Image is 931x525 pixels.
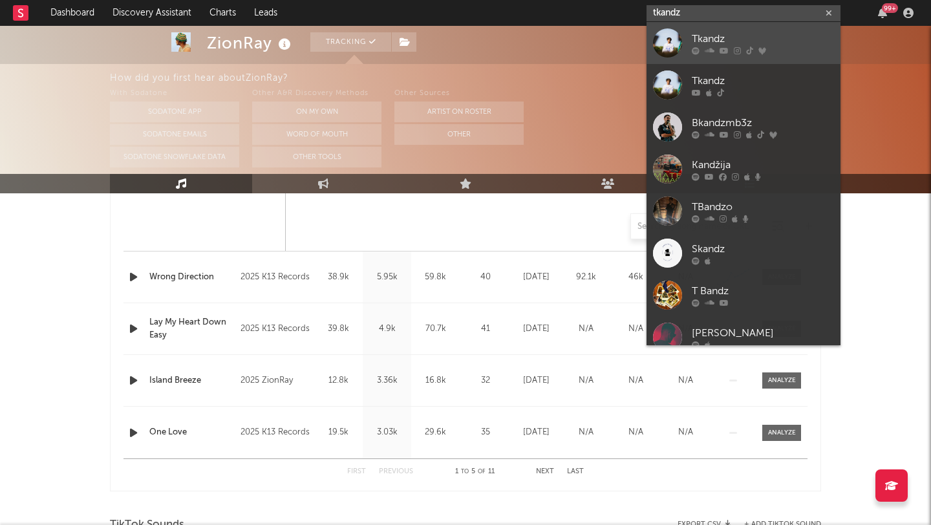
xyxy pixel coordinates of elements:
[252,86,381,102] div: Other A&R Discovery Methods
[692,157,834,173] div: Kandžija
[252,147,381,167] button: Other Tools
[463,271,508,284] div: 40
[366,426,408,439] div: 3.03k
[317,374,359,387] div: 12.8k
[564,374,608,387] div: N/A
[379,468,413,475] button: Previous
[664,426,707,439] div: N/A
[692,31,834,47] div: Tkandz
[241,270,311,285] div: 2025 K13 Records
[110,70,931,86] div: How did you first hear about ZionRay ?
[515,271,558,284] div: [DATE]
[647,106,840,148] a: Bkandzmb3z
[692,199,834,215] div: TBandzo
[241,425,311,440] div: 2025 K13 Records
[241,373,311,389] div: 2025 ZionRay
[647,190,840,232] a: TBandzo
[692,115,834,131] div: Bkandzmb3z
[564,323,608,336] div: N/A
[692,73,834,89] div: Tkandz
[110,124,239,145] button: Sodatone Emails
[110,102,239,122] button: Sodatone App
[394,102,524,122] button: Artist on Roster
[414,374,456,387] div: 16.8k
[564,426,608,439] div: N/A
[366,271,408,284] div: 5.95k
[252,124,381,145] button: Word Of Mouth
[567,468,584,475] button: Last
[149,316,234,341] a: Lay My Heart Down Easy
[463,374,508,387] div: 32
[252,102,381,122] button: On My Own
[882,3,898,13] div: 99 +
[414,271,456,284] div: 59.8k
[647,22,840,64] a: Tkandz
[692,325,834,341] div: [PERSON_NAME]
[110,86,239,102] div: With Sodatone
[366,374,408,387] div: 3.36k
[310,32,391,52] button: Tracking
[463,426,508,439] div: 35
[647,316,840,358] a: [PERSON_NAME]
[614,374,658,387] div: N/A
[149,374,234,387] a: Island Breeze
[536,468,554,475] button: Next
[439,464,510,480] div: 1 5 11
[515,426,558,439] div: [DATE]
[564,271,608,284] div: 92.1k
[414,426,456,439] div: 29.6k
[647,5,840,21] input: Search for artists
[878,8,887,18] button: 99+
[647,232,840,274] a: Skandz
[647,64,840,106] a: Tkandz
[515,323,558,336] div: [DATE]
[631,222,767,232] input: Search by song name or URL
[149,426,234,439] a: One Love
[110,147,239,167] button: Sodatone Snowflake Data
[515,374,558,387] div: [DATE]
[478,469,486,475] span: of
[614,271,658,284] div: 46k
[317,323,359,336] div: 39.8k
[692,241,834,257] div: Skandz
[463,323,508,336] div: 41
[614,426,658,439] div: N/A
[394,86,524,102] div: Other Sources
[692,283,834,299] div: T Bandz
[207,32,294,54] div: ZionRay
[647,148,840,190] a: Kandžija
[366,323,408,336] div: 4.9k
[664,374,707,387] div: N/A
[347,468,366,475] button: First
[647,274,840,316] a: T Bandz
[241,321,311,337] div: 2025 K13 Records
[394,124,524,145] button: Other
[461,469,469,475] span: to
[414,323,456,336] div: 70.7k
[149,271,234,284] a: Wrong Direction
[317,271,359,284] div: 38.9k
[317,426,359,439] div: 19.5k
[614,323,658,336] div: N/A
